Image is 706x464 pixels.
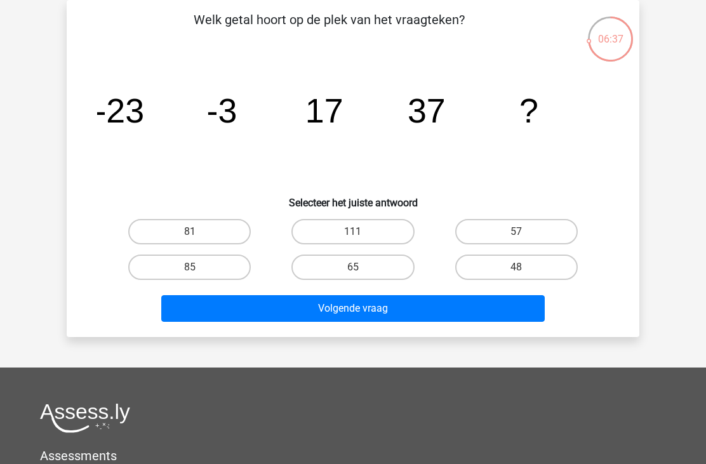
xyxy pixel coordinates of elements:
[519,91,538,129] tspan: ?
[305,91,343,129] tspan: 17
[40,448,666,463] h5: Assessments
[128,255,251,280] label: 85
[455,255,578,280] label: 48
[291,255,414,280] label: 65
[87,10,571,48] p: Welk getal hoort op de plek van het vraagteken?
[128,219,251,244] label: 81
[587,15,634,47] div: 06:37
[87,187,619,209] h6: Selecteer het juiste antwoord
[408,91,446,129] tspan: 37
[95,91,144,129] tspan: -23
[455,219,578,244] label: 57
[161,295,545,322] button: Volgende vraag
[207,91,237,129] tspan: -3
[291,219,414,244] label: 111
[40,403,130,433] img: Assessly logo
